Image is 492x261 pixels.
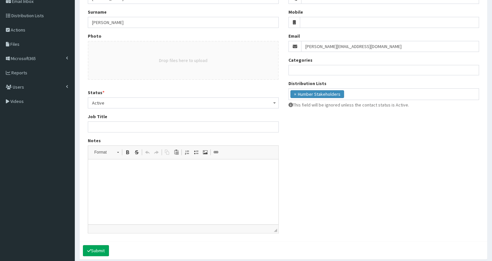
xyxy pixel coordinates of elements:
[92,98,274,107] span: Active
[288,9,303,15] label: Mobile
[88,97,279,108] span: Active
[88,89,104,96] label: Status
[201,148,210,156] a: Image
[274,229,277,232] span: Drag to resize
[83,245,109,256] button: Submit
[290,90,344,98] li: Humber Stakeholders
[132,148,141,156] a: Strike Through
[88,137,101,144] label: Notes
[172,148,181,156] a: Paste (Ctrl+V)
[211,148,220,156] a: Link (Ctrl+L)
[294,91,296,97] span: ×
[159,57,207,64] button: Drop files here to upload
[143,148,152,156] a: Undo (Ctrl+Z)
[11,70,27,76] span: Reports
[88,33,101,39] label: Photo
[163,148,172,156] a: Copy (Ctrl+C)
[11,27,25,33] span: Actions
[288,80,326,87] label: Distribution Lists
[288,33,300,39] label: Email
[152,148,161,156] a: Redo (Ctrl+Y)
[88,159,278,224] iframe: Rich Text Editor, notes
[88,113,107,120] label: Job Title
[10,98,24,104] span: Videos
[288,57,312,63] label: Categories
[11,13,44,19] span: Distribution Lists
[91,148,114,156] span: Format
[192,148,201,156] a: Insert/Remove Bulleted List
[91,148,122,157] a: Format
[10,41,20,47] span: Files
[13,84,24,90] span: Users
[288,102,479,108] p: This field will be ignored unless the contact status is Active.
[88,9,107,15] label: Surname
[11,56,36,61] span: Microsoft365
[123,148,132,156] a: Bold (Ctrl+B)
[182,148,192,156] a: Insert/Remove Numbered List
